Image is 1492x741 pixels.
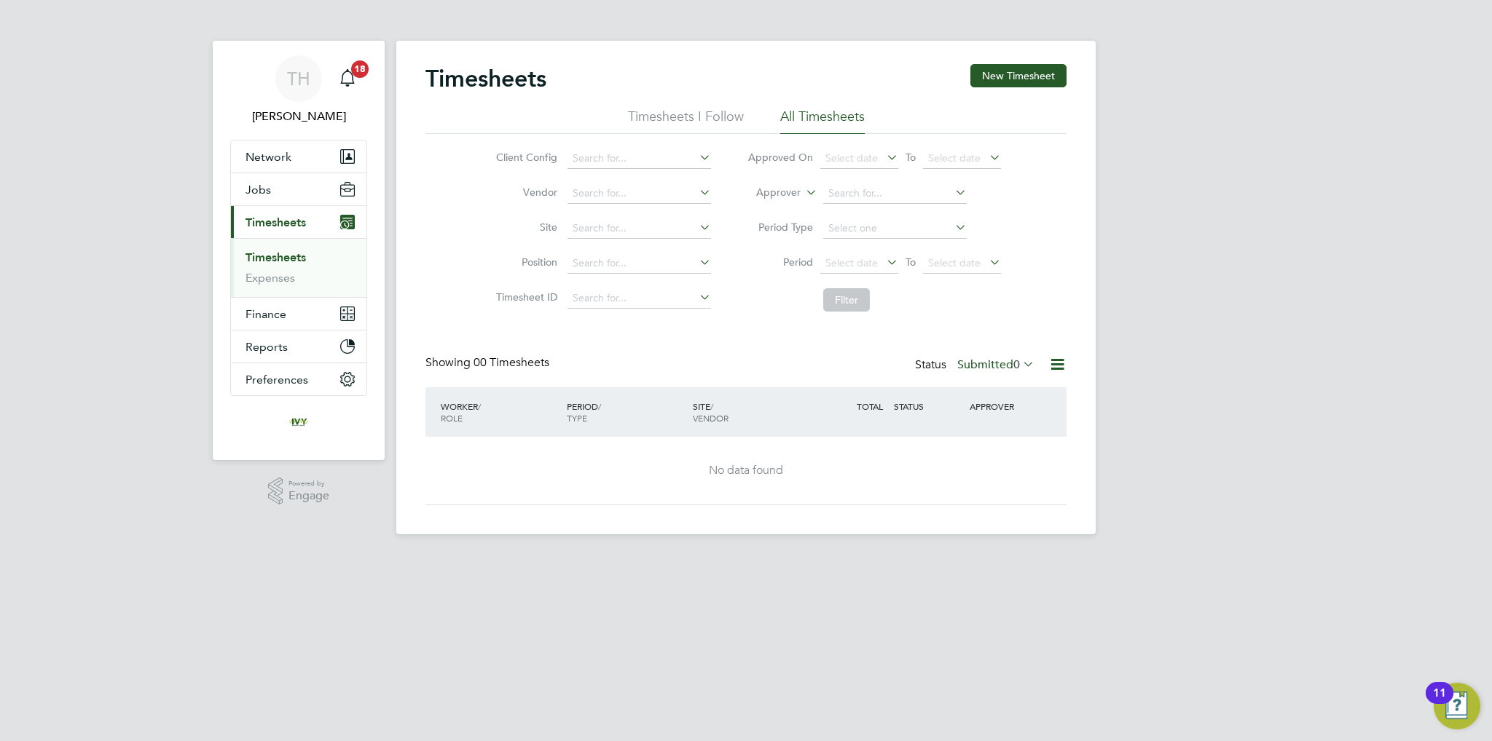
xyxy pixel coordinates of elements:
span: To [901,253,920,272]
label: Client Config [492,151,557,164]
span: TOTAL [857,400,883,412]
label: Position [492,255,557,269]
span: Network [246,150,291,164]
span: 18 [351,60,369,78]
span: To [901,148,920,167]
label: Approved On [747,151,813,164]
input: Search for... [568,148,711,169]
span: / [478,400,481,412]
h2: Timesheets [425,64,546,93]
div: 11 [1433,693,1446,712]
a: TH[PERSON_NAME] [230,55,367,125]
span: Reports [246,340,288,354]
span: Engage [288,490,329,502]
input: Search for... [568,183,711,204]
span: Select date [825,256,878,269]
label: Period Type [747,221,813,234]
label: Submitted [957,357,1034,372]
div: No data found [440,463,1052,478]
button: New Timesheet [970,64,1067,87]
div: WORKER [437,393,563,431]
button: Open Resource Center, 11 new notifications [1434,683,1480,729]
img: ivyresourcegroup-logo-retina.png [287,411,310,434]
span: Finance [246,307,286,321]
label: Period [747,255,813,269]
span: Select date [825,151,878,165]
a: Go to home page [230,411,367,434]
span: 0 [1013,357,1020,372]
div: Status [915,355,1037,376]
div: STATUS [890,393,966,419]
label: Timesheet ID [492,290,557,304]
span: ROLE [441,412,463,424]
span: VENDOR [693,412,729,424]
label: Vendor [492,186,557,199]
span: 00 Timesheets [474,355,549,370]
span: Select date [928,151,981,165]
span: Timesheets [246,215,306,229]
li: Timesheets I Follow [628,108,744,134]
span: Powered by [288,478,329,490]
span: Tom Harvey [230,108,367,125]
nav: Main navigation [213,41,385,460]
button: Jobs [231,173,366,205]
button: Preferences [231,363,366,395]
div: APPROVER [966,393,1042,419]
span: Select date [928,256,981,269]
label: Site [492,221,557,234]
button: Timesheets [231,206,366,238]
span: / [710,400,713,412]
input: Search for... [568,288,711,309]
a: 18 [333,55,362,102]
input: Select one [823,218,967,239]
button: Reports [231,330,366,362]
span: / [598,400,601,412]
button: Filter [823,288,870,312]
a: Powered byEngage [268,478,330,505]
a: Timesheets [246,250,306,264]
span: TH [287,69,310,88]
a: Expenses [246,271,295,285]
button: Network [231,140,366,173]
button: Finance [231,298,366,330]
input: Search for... [823,183,967,204]
li: All Timesheets [780,108,865,134]
input: Search for... [568,253,711,274]
div: PERIOD [563,393,689,431]
div: SITE [689,393,815,431]
div: Timesheets [231,238,366,297]
span: Jobs [246,183,271,197]
div: Showing [425,355,552,370]
span: Preferences [246,373,308,387]
label: Approver [735,186,801,200]
input: Search for... [568,218,711,239]
span: TYPE [567,412,587,424]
